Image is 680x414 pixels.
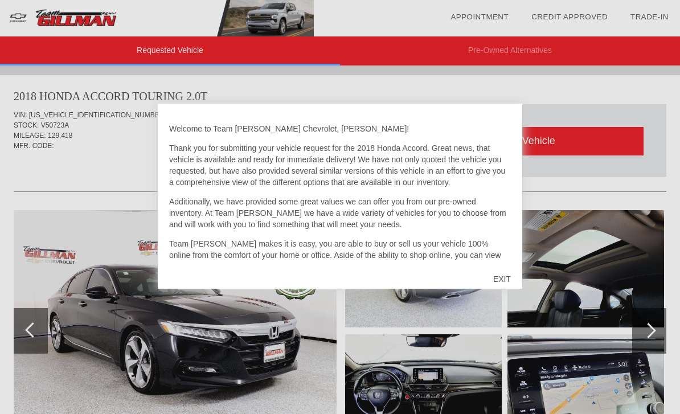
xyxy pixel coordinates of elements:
[630,13,669,21] a: Trade-In
[482,262,522,296] div: EXIT
[169,123,511,134] p: Welcome to Team [PERSON_NAME] Chevrolet, [PERSON_NAME]!
[169,196,511,230] p: Additionally, we have provided some great values we can offer you from our pre-owned inventory. A...
[450,13,509,21] a: Appointment
[169,142,511,188] p: Thank you for submitting your vehicle request for the 2018 Honda Accord. Great news, that vehicle...
[169,238,511,306] p: Team [PERSON_NAME] makes it is easy, you are able to buy or sell us your vehicle 100% online from...
[531,13,608,21] a: Credit Approved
